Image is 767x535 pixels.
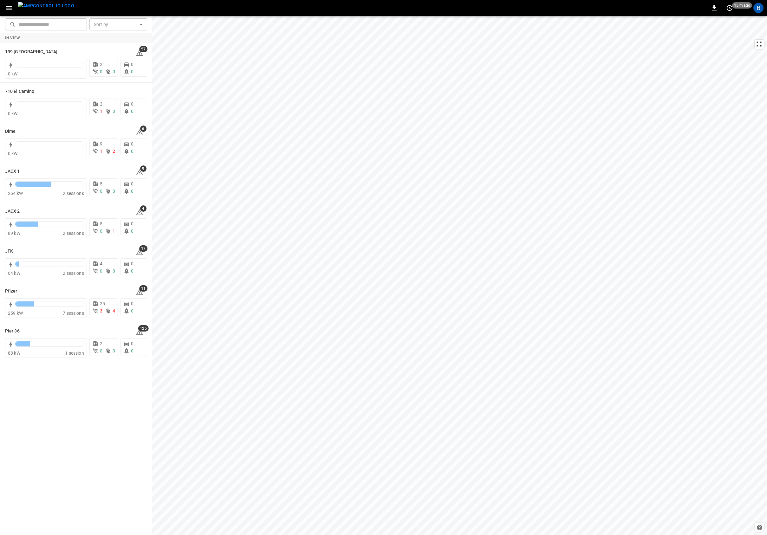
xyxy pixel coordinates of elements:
[5,36,20,40] strong: In View
[100,109,102,114] span: 1
[139,285,147,292] span: 11
[100,69,102,74] span: 0
[131,308,133,313] span: 0
[100,229,102,234] span: 0
[131,189,133,194] span: 0
[139,245,147,252] span: 17
[8,151,18,156] span: 0 kW
[131,62,133,67] span: 0
[100,341,102,346] span: 2
[131,109,133,114] span: 0
[113,149,115,154] span: 2
[18,2,74,10] img: ampcontrol.io logo
[5,88,34,95] h6: 710 El Camino
[100,149,102,154] span: 1
[100,62,102,67] span: 2
[140,205,146,212] span: 4
[100,101,102,106] span: 2
[8,191,23,196] span: 264 kW
[113,268,115,274] span: 0
[131,149,133,154] span: 0
[5,48,57,55] h6: 199 Erie
[8,271,20,276] span: 64 kW
[131,141,133,146] span: 0
[100,268,102,274] span: 0
[5,328,20,335] h6: Pier 36
[63,191,84,196] span: 2 sessions
[131,268,133,274] span: 0
[100,181,102,186] span: 5
[100,261,102,266] span: 4
[131,261,133,266] span: 0
[138,325,148,332] span: 125
[725,3,735,13] button: set refresh interval
[100,141,102,146] span: 9
[100,348,102,353] span: 0
[152,16,767,535] canvas: Map
[113,109,115,114] span: 0
[8,311,23,316] span: 259 kW
[8,111,18,116] span: 0 kW
[113,69,115,74] span: 0
[113,229,115,234] span: 1
[5,288,17,295] h6: Pfizer
[131,221,133,226] span: 0
[139,46,147,52] span: 57
[5,128,16,135] h6: Dime
[131,301,133,306] span: 0
[113,308,115,313] span: 4
[65,351,84,356] span: 1 session
[732,2,752,9] span: 15 m ago
[63,231,84,236] span: 2 sessions
[100,308,102,313] span: 3
[140,126,146,132] span: 6
[5,168,20,175] h6: JACX 1
[140,165,146,172] span: 9
[131,69,133,74] span: 0
[63,311,84,316] span: 7 sessions
[100,301,105,306] span: 25
[131,341,133,346] span: 0
[5,248,13,255] h6: JFK
[8,71,18,76] span: 0 kW
[100,221,102,226] span: 5
[113,348,115,353] span: 0
[131,181,133,186] span: 0
[131,348,133,353] span: 0
[113,189,115,194] span: 0
[5,208,20,215] h6: JACX 2
[8,231,20,236] span: 89 kW
[131,101,133,106] span: 0
[8,351,20,356] span: 88 kW
[753,3,764,13] div: profile-icon
[63,271,84,276] span: 2 sessions
[100,189,102,194] span: 0
[131,229,133,234] span: 0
